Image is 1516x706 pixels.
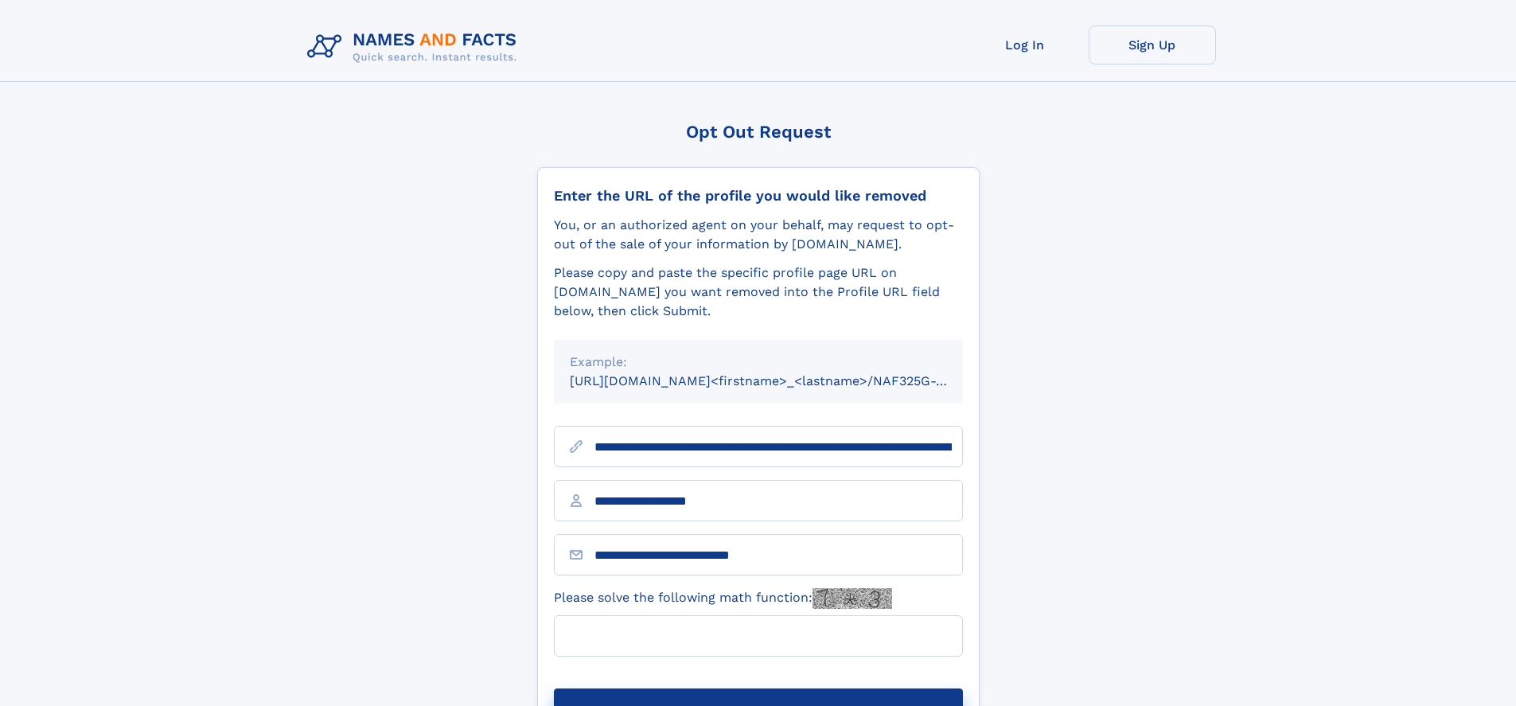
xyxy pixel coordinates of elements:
a: Sign Up [1089,25,1216,64]
div: Enter the URL of the profile you would like removed [554,187,963,205]
div: Please copy and paste the specific profile page URL on [DOMAIN_NAME] you want removed into the Pr... [554,263,963,321]
label: Please solve the following math function: [554,588,892,609]
img: Logo Names and Facts [301,25,530,68]
div: Opt Out Request [537,122,980,142]
div: Example: [570,353,947,372]
a: Log In [961,25,1089,64]
div: You, or an authorized agent on your behalf, may request to opt-out of the sale of your informatio... [554,216,963,254]
small: [URL][DOMAIN_NAME]<firstname>_<lastname>/NAF325G-xxxxxxxx [570,373,993,388]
